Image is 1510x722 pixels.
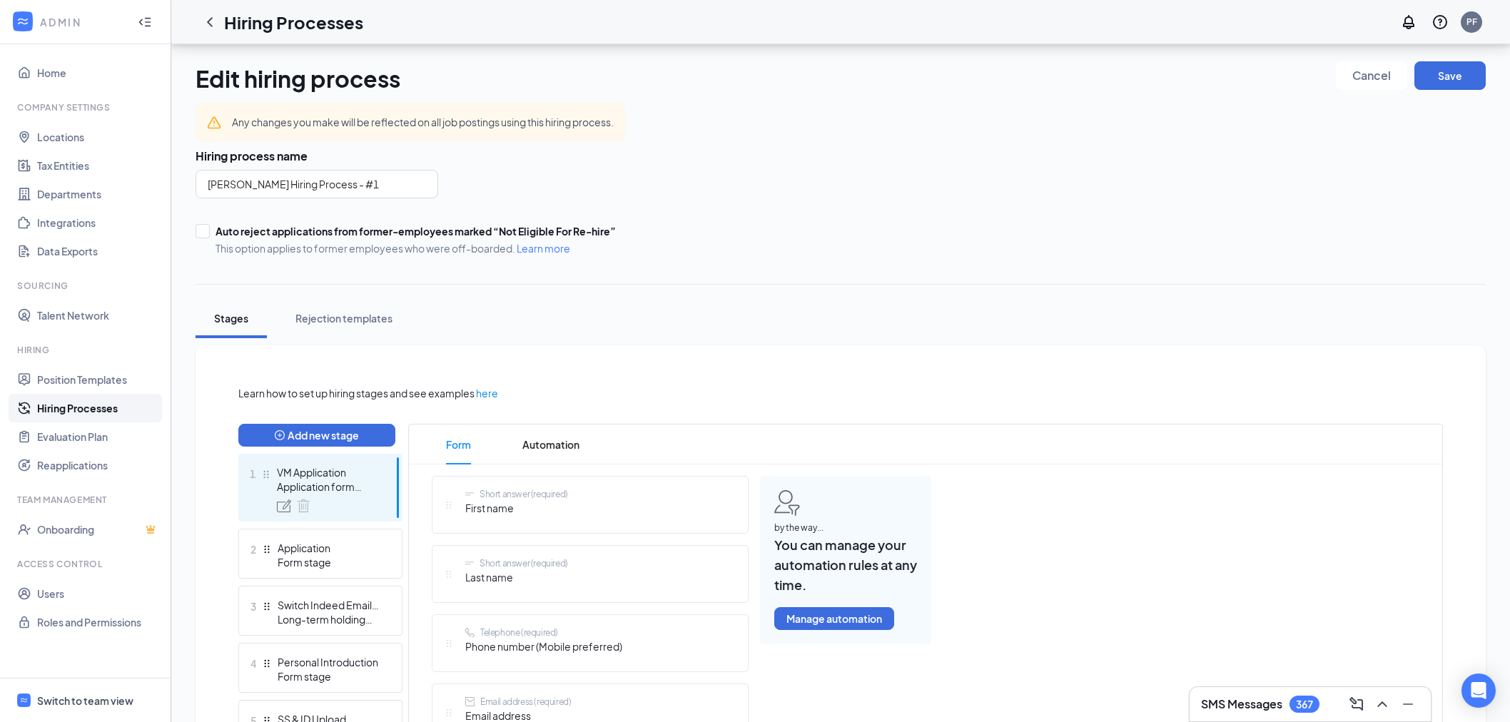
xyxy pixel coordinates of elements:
div: Form stage [278,555,382,569]
button: plus-circleAdd new stage [238,424,395,447]
a: Reapplications [37,451,159,479]
svg: Drag [262,659,272,668]
div: Application form stage [277,479,381,494]
div: Stages [210,311,253,325]
svg: Minimize [1399,696,1417,713]
div: Auto reject applications from former-employees marked “Not Eligible For Re-hire” [216,224,616,238]
span: by the way... [774,522,917,535]
a: Hiring Processes [37,394,159,422]
div: Open Intercom Messenger [1461,673,1496,708]
div: Switch Indeed Email and Phone [278,598,382,612]
a: Data Exports [37,237,159,265]
button: Manage automation [774,607,894,630]
span: Automation [522,424,579,464]
div: Switch to team view [37,693,133,708]
div: Short answer (required) [480,557,568,569]
button: Cancel [1336,61,1407,90]
h1: Hiring Processes [224,10,363,34]
svg: WorkstreamLogo [19,696,29,705]
div: Sourcing [17,280,156,292]
h1: Edit hiring process [196,61,400,96]
div: ADMIN [40,15,125,29]
a: here [476,385,498,401]
span: 1 [250,465,255,482]
div: Team Management [17,494,156,506]
input: Name of hiring process [196,170,438,198]
div: Any changes you make will be reflected on all job postings using this hiring process. [232,114,614,130]
div: VM Application [277,465,381,479]
svg: Warning [207,116,221,130]
a: Tax Entities [37,151,159,180]
div: Form stage [278,669,382,683]
svg: Collapse [138,15,152,29]
button: Minimize [1397,693,1419,716]
svg: QuestionInfo [1432,14,1449,31]
a: Locations [37,123,159,151]
span: Phone number (Mobile preferred) [465,639,622,654]
span: Cancel [1352,71,1391,81]
span: First name [465,500,568,516]
button: ComposeMessage [1345,693,1368,716]
button: Save [1414,61,1486,90]
span: plus-circle [275,430,285,440]
span: 2 [250,541,256,558]
a: Learn more [517,242,570,255]
span: You can manage your automation rules at any time. [774,535,917,596]
div: Long-term holding stage [278,612,382,626]
svg: Drag [262,601,272,611]
a: Evaluation Plan [37,422,159,451]
div: Rejection templates [295,311,392,325]
a: Cancel [1336,61,1407,96]
div: Company Settings [17,101,156,113]
svg: ChevronLeft [201,14,218,31]
a: Position Templates [37,365,159,394]
a: Departments [37,180,159,208]
div: Personal Introduction [278,655,382,669]
span: 4 [250,655,256,672]
svg: Drag [261,469,271,479]
h3: SMS Messages [1201,696,1282,712]
svg: Drag [444,569,454,579]
svg: ChevronUp [1374,696,1391,713]
span: This option applies to former employees who were off-boarded. [216,241,616,255]
svg: Notifications [1400,14,1417,31]
div: Short answer (required) [480,488,568,500]
a: Talent Network [37,301,159,330]
span: Last name [465,569,568,585]
div: Email address (required) [480,696,571,708]
a: Integrations [37,208,159,237]
div: Application [278,541,382,555]
button: ChevronUp [1371,693,1394,716]
svg: Drag [262,544,272,554]
a: OnboardingCrown [37,515,159,544]
div: PF [1466,16,1477,28]
svg: Drag [444,639,454,649]
svg: Drag [444,708,454,718]
h3: Hiring process name [196,148,1486,164]
div: 367 [1296,698,1313,711]
span: 3 [250,598,256,615]
a: Users [37,579,159,608]
div: Access control [17,558,156,570]
svg: ComposeMessage [1348,696,1365,713]
div: Telephone (required) [480,626,558,639]
svg: WorkstreamLogo [16,14,30,29]
div: Hiring [17,344,156,356]
span: Form [446,424,471,464]
span: Learn how to set up hiring stages and see examples [238,385,475,401]
svg: Drag [444,500,454,510]
a: Home [37,59,159,87]
a: Roles and Permissions [37,608,159,636]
